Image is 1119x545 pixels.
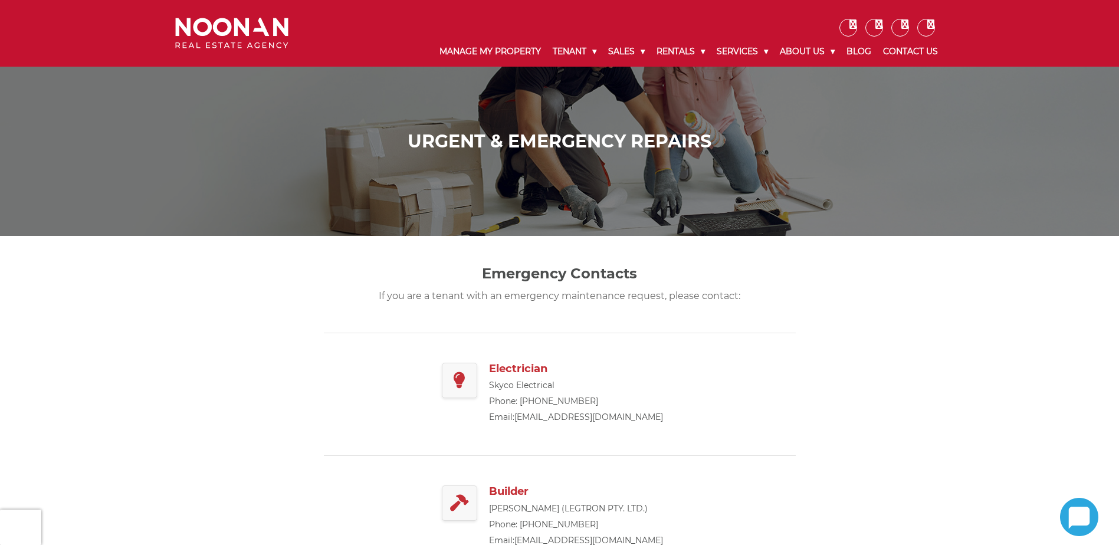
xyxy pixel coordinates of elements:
h3: Builder [489,485,663,498]
a: Services [711,37,774,67]
a: Contact Us [877,37,944,67]
h2: Emergency Contacts [353,265,766,283]
h3: Electrician [489,363,663,376]
img: Noonan Real Estate Agency [175,18,288,49]
a: Manage My Property [434,37,547,67]
a: Rentals [651,37,711,67]
p: Phone: [PHONE_NUMBER] [489,394,663,409]
p: [PERSON_NAME] (LEGTRON PTY. LTD.) [489,501,663,516]
p: Email: [489,410,663,425]
p: Skyco Electrical [489,378,663,393]
a: Sales [602,37,651,67]
a: Blog [841,37,877,67]
a: [EMAIL_ADDRESS][DOMAIN_NAME] [514,412,663,422]
a: About Us [774,37,841,67]
h1: Urgent & Emergency Repairs [178,131,941,152]
a: Tenant [547,37,602,67]
p: Phone: [PHONE_NUMBER] [489,517,663,532]
p: If you are a tenant with an emergency maintenance request, please contact: [353,288,766,303]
